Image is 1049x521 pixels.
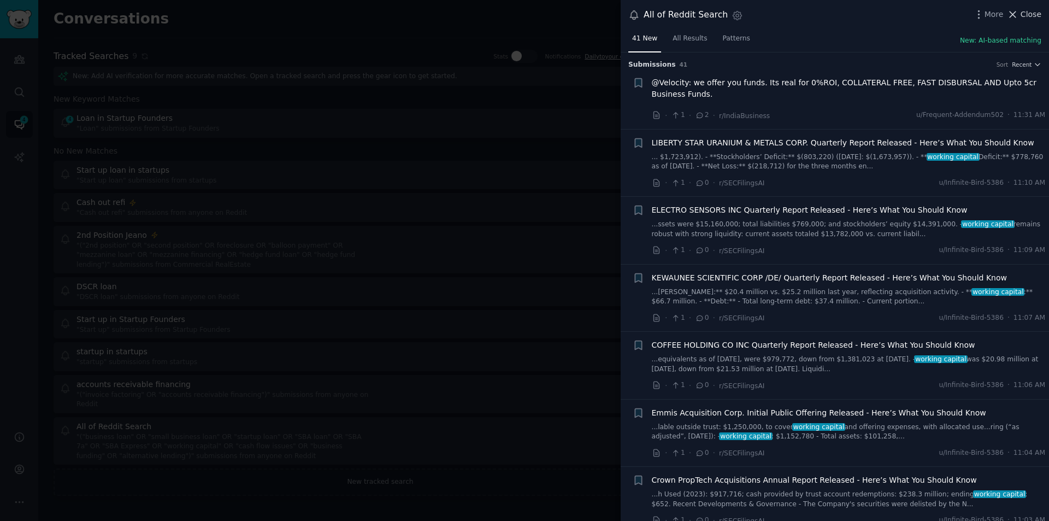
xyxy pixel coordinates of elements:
span: 41 [680,61,688,68]
span: · [1007,245,1010,255]
a: 41 New [628,30,661,52]
span: Patterns [723,34,750,44]
span: · [1007,178,1010,188]
span: 0 [695,178,709,188]
span: 11:31 AM [1013,110,1045,120]
span: · [713,110,715,121]
span: · [713,380,715,391]
a: ...ssets were $15,160,000; total liabilities $769,000; and stockholders’ equity $14,391,000. -wor... [652,220,1046,239]
span: · [713,312,715,324]
span: r/SECFilingsAI [719,314,765,322]
a: ELECTRO SENSORS INC Quarterly Report Released - Here’s What You Should Know [652,204,968,216]
span: · [689,312,691,324]
span: u/Infinite-Bird-5386 [939,245,1003,255]
span: Close [1021,9,1041,20]
span: 1 [671,245,685,255]
span: · [689,110,691,121]
span: working capital [961,220,1014,228]
span: u/Infinite-Bird-5386 [939,380,1003,390]
span: 1 [671,178,685,188]
span: r/SECFilingsAI [719,247,765,255]
div: Sort [997,61,1009,68]
span: 11:07 AM [1013,313,1045,323]
a: Patterns [719,30,754,52]
span: working capital [719,432,772,440]
span: 0 [695,380,709,390]
a: COFFEE HOLDING CO INC Quarterly Report Released - Here’s What You Should Know [652,339,975,351]
button: New: AI-based matching [960,36,1041,46]
span: · [713,447,715,459]
a: Emmis Acquisition Corp. Initial Public Offering Released - Here’s What You Should Know [652,407,986,419]
span: · [665,380,667,391]
span: · [1007,448,1010,458]
span: working capital [973,490,1026,498]
span: More [985,9,1004,20]
a: @Velocity: we offer you funds. Its real for 0%ROI, COLLATERAL FREE, FAST DISBURSAL AND Upto 5cr B... [652,77,1046,100]
span: u/Infinite-Bird-5386 [939,448,1003,458]
a: KEWAUNEE SCIENTIFIC CORP /DE/ Quarterly Report Released - Here’s What You Should Know [652,272,1007,284]
span: 11:10 AM [1013,178,1045,188]
span: Submission s [628,60,676,70]
span: · [665,245,667,256]
button: Close [1007,9,1041,20]
span: r/IndiaBusiness [719,112,770,120]
span: r/SECFilingsAI [719,382,765,390]
span: Recent [1012,61,1032,68]
span: · [713,245,715,256]
span: · [689,177,691,189]
span: 1 [671,380,685,390]
span: u/Infinite-Bird-5386 [939,178,1003,188]
button: Recent [1012,61,1041,68]
span: 11:09 AM [1013,245,1045,255]
span: 1 [671,313,685,323]
span: 0 [695,313,709,323]
span: · [665,177,667,189]
span: u/Frequent-Addendum502 [916,110,1004,120]
span: All Results [673,34,707,44]
span: 11:06 AM [1013,380,1045,390]
span: working capital [927,153,980,161]
span: · [665,447,667,459]
span: 41 New [632,34,657,44]
span: · [665,312,667,324]
span: 11:04 AM [1013,448,1045,458]
span: 2 [695,110,709,120]
a: ...equivalents as of [DATE], were $979,772, down from $1,381,023 at [DATE]. -working capitalwas $... [652,355,1046,374]
button: More [973,9,1004,20]
span: · [689,447,691,459]
span: working capital [792,423,845,431]
a: ...h Used (2023): $917,716; cash provided by trust account redemptions: $238.3 million; endingwor... [652,490,1046,509]
a: LIBERTY STAR URANIUM & METALS CORP. Quarterly Report Released - Here’s What You Should Know [652,137,1034,149]
span: working capital [971,288,1024,296]
span: 0 [695,448,709,458]
span: u/Infinite-Bird-5386 [939,313,1003,323]
a: Crown PropTech Acquisitions Annual Report Released - Here’s What You Should Know [652,475,977,486]
span: · [1007,313,1010,323]
span: 0 [695,245,709,255]
a: All Results [669,30,711,52]
span: · [665,110,667,121]
span: r/SECFilingsAI [719,449,765,457]
a: ...lable outside trust: $1,250,000, to coverworking capitaland offering expenses, with allocated ... [652,423,1046,442]
span: 1 [671,448,685,458]
span: · [689,380,691,391]
span: · [713,177,715,189]
span: 1 [671,110,685,120]
span: working capital [914,355,967,363]
a: ...[PERSON_NAME]:** $20.4 million vs. $25.2 million last year, reflecting acquisition activity. -... [652,288,1046,307]
span: · [1007,110,1010,120]
span: · [1007,380,1010,390]
span: r/SECFilingsAI [719,179,765,187]
a: ... $1,723,912). - **Stockholders’ Deficit:** $(803,220) ([DATE]: $(1,673,957)). - **working capi... [652,153,1046,172]
div: All of Reddit Search [644,8,728,22]
span: · [689,245,691,256]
